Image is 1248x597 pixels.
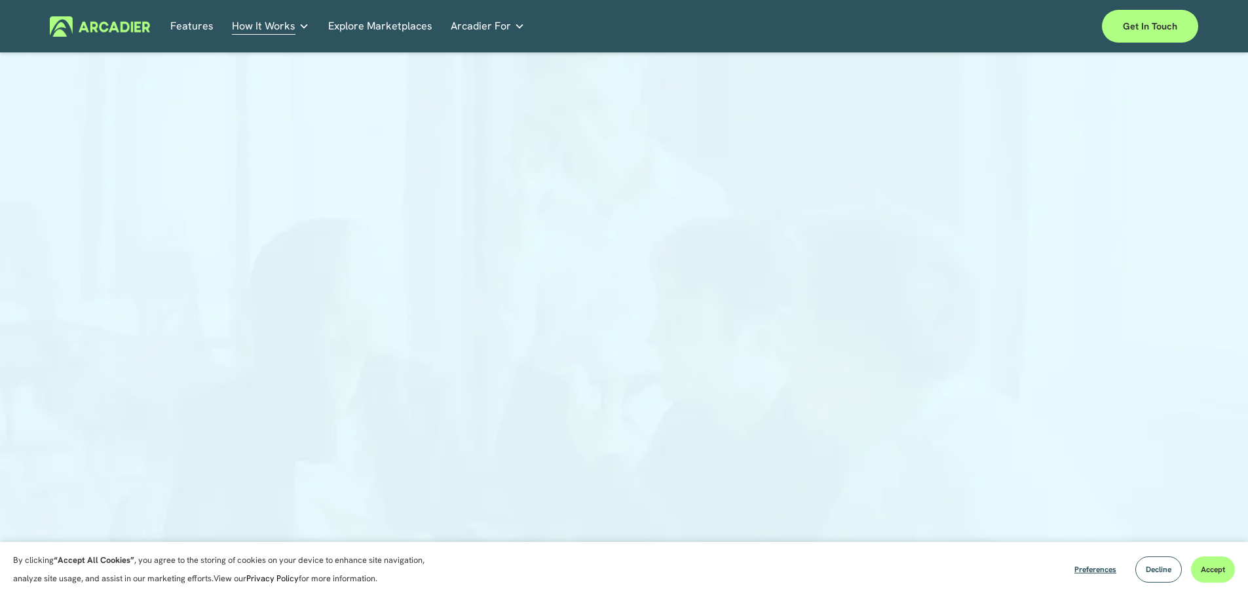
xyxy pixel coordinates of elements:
a: Get in touch [1102,10,1198,43]
a: Explore Marketplaces [328,16,432,37]
button: Accept [1191,556,1235,583]
button: Decline [1135,556,1182,583]
span: Preferences [1074,564,1116,575]
img: Arcadier [50,16,150,37]
a: Privacy Policy [246,573,299,584]
button: Preferences [1065,556,1126,583]
p: By clicking , you agree to the storing of cookies on your device to enhance site navigation, anal... [13,551,439,588]
span: Decline [1146,564,1171,575]
a: folder dropdown [451,16,525,37]
strong: “Accept All Cookies” [54,554,134,566]
a: folder dropdown [232,16,309,37]
span: Accept [1201,564,1225,575]
span: How It Works [232,17,295,35]
span: Arcadier For [451,17,511,35]
a: Features [170,16,214,37]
